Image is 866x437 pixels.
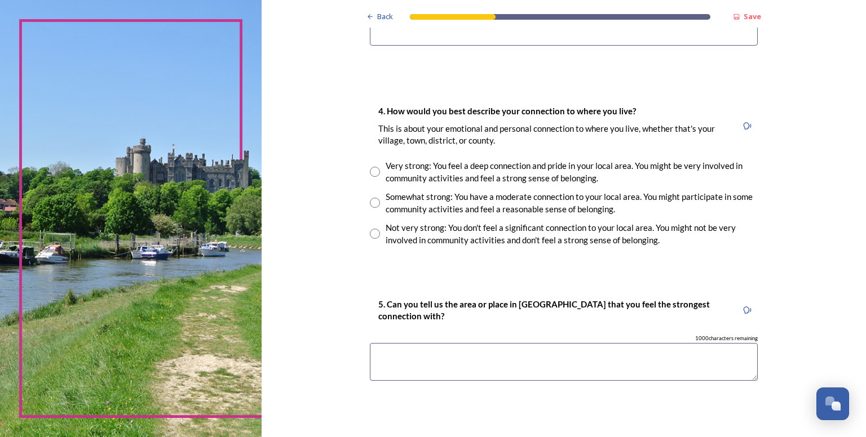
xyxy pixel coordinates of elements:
div: Somewhat strong: You have a moderate connection to your local area. You might participate in some... [386,190,758,216]
button: Open Chat [816,387,849,420]
div: Very strong: You feel a deep connection and pride in your local area. You might be very involved ... [386,159,758,185]
strong: 4. How would you best describe your connection to where you live? [378,106,636,116]
span: Back [377,11,393,22]
strong: Save [744,11,761,21]
p: This is about your emotional and personal connection to where you live, whether that's your villa... [378,123,729,147]
span: 1000 characters remaining [695,335,758,342]
strong: 5. Can you tell us the area or place in [GEOGRAPHIC_DATA] that you feel the strongest connection ... [378,299,712,321]
div: Not very strong: You don't feel a significant connection to your local area. You might not be ver... [386,221,758,247]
